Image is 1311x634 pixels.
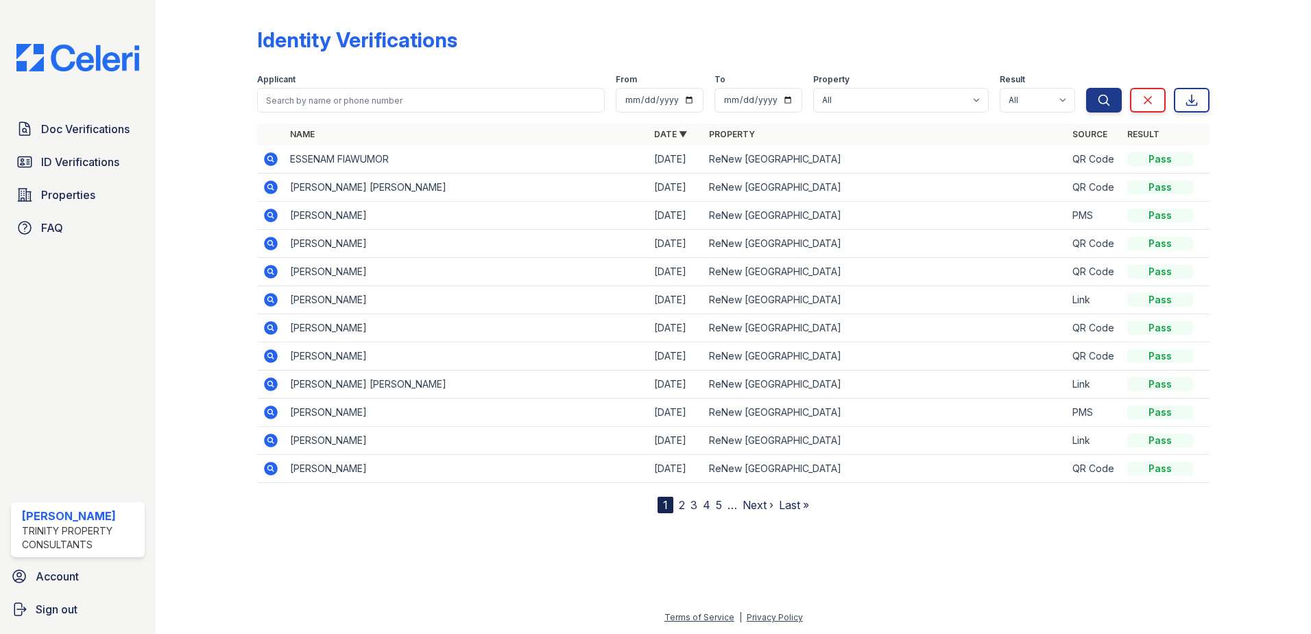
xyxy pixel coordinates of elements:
a: Privacy Policy [747,612,803,622]
a: Property [709,129,755,139]
td: [DATE] [649,145,703,174]
input: Search by name or phone number [257,88,605,113]
td: QR Code [1067,258,1122,286]
td: [DATE] [649,399,703,427]
a: Sign out [5,596,150,623]
a: 4 [703,498,710,512]
td: Link [1067,427,1122,455]
td: [DATE] [649,174,703,202]
a: Properties [11,181,145,209]
label: Applicant [257,74,296,85]
div: Pass [1127,462,1193,475]
td: ReNew [GEOGRAPHIC_DATA] [703,145,1068,174]
div: Pass [1127,180,1193,194]
div: Pass [1127,321,1193,335]
td: ReNew [GEOGRAPHIC_DATA] [703,427,1068,455]
td: Link [1067,371,1122,399]
td: ReNew [GEOGRAPHIC_DATA] [703,230,1068,258]
td: QR Code [1067,145,1122,174]
td: ReNew [GEOGRAPHIC_DATA] [703,174,1068,202]
div: Pass [1127,237,1193,250]
td: PMS [1067,399,1122,427]
td: ReNew [GEOGRAPHIC_DATA] [703,342,1068,371]
span: … [727,497,737,513]
td: Link [1067,286,1122,314]
td: PMS [1067,202,1122,230]
td: [DATE] [649,258,703,286]
div: Pass [1127,265,1193,279]
td: ReNew [GEOGRAPHIC_DATA] [703,258,1068,286]
td: [PERSON_NAME] [285,399,649,427]
label: From [616,74,637,85]
a: 2 [679,498,685,512]
img: CE_Logo_Blue-a8612792a0a2168367f1c8372b55b34899dd931a85d93a1a3d3e32e68fde9ad4.png [5,44,150,71]
td: [PERSON_NAME] [285,202,649,230]
a: Terms of Service [664,612,734,622]
div: [PERSON_NAME] [22,508,139,524]
td: ReNew [GEOGRAPHIC_DATA] [703,286,1068,314]
span: FAQ [41,220,63,236]
label: Result [1000,74,1025,85]
a: Date ▼ [654,129,687,139]
div: Pass [1127,349,1193,363]
td: [DATE] [649,230,703,258]
a: Account [5,563,150,590]
td: QR Code [1067,174,1122,202]
td: [PERSON_NAME] [PERSON_NAME] [285,174,649,202]
td: [PERSON_NAME] [285,230,649,258]
a: Doc Verifications [11,115,145,143]
td: [PERSON_NAME] [285,258,649,286]
td: [DATE] [649,371,703,399]
a: Next › [743,498,773,512]
div: Identity Verifications [257,27,457,52]
div: | [739,612,742,622]
div: 1 [658,497,673,513]
td: ReNew [GEOGRAPHIC_DATA] [703,314,1068,342]
div: Pass [1127,152,1193,166]
a: Name [290,129,315,139]
td: [DATE] [649,314,703,342]
a: FAQ [11,214,145,242]
div: Pass [1127,434,1193,447]
td: [DATE] [649,455,703,483]
a: 5 [716,498,722,512]
td: ReNew [GEOGRAPHIC_DATA] [703,202,1068,230]
div: Pass [1127,293,1193,307]
td: [DATE] [649,202,703,230]
td: [PERSON_NAME] [285,427,649,455]
td: [PERSON_NAME] [285,314,649,342]
td: ReNew [GEOGRAPHIC_DATA] [703,455,1068,483]
td: [PERSON_NAME] [285,342,649,371]
td: ESSENAM FIAWUMOR [285,145,649,174]
a: Result [1127,129,1159,139]
span: Doc Verifications [41,121,130,137]
td: QR Code [1067,455,1122,483]
span: ID Verifications [41,154,119,170]
td: [PERSON_NAME] [285,286,649,314]
span: Sign out [36,601,77,618]
span: Account [36,568,79,585]
td: ReNew [GEOGRAPHIC_DATA] [703,399,1068,427]
td: QR Code [1067,314,1122,342]
td: QR Code [1067,342,1122,371]
a: 3 [690,498,697,512]
label: To [714,74,725,85]
div: Pass [1127,406,1193,419]
div: Pass [1127,209,1193,222]
a: Source [1072,129,1107,139]
td: ReNew [GEOGRAPHIC_DATA] [703,371,1068,399]
td: [DATE] [649,342,703,371]
div: Trinity Property Consultants [22,524,139,552]
span: Properties [41,187,95,203]
label: Property [813,74,850,85]
td: QR Code [1067,230,1122,258]
td: [PERSON_NAME] [PERSON_NAME] [285,371,649,399]
div: Pass [1127,377,1193,391]
a: Last » [779,498,809,512]
td: [DATE] [649,286,703,314]
td: [PERSON_NAME] [285,455,649,483]
td: [DATE] [649,427,703,455]
a: ID Verifications [11,148,145,176]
